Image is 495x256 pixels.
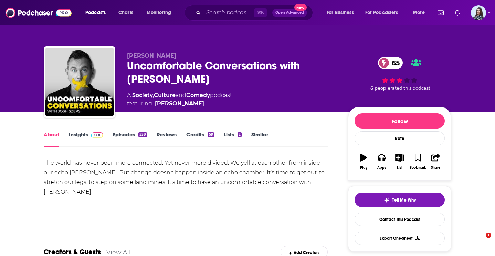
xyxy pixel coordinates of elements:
button: Play [355,149,372,174]
img: Podchaser Pro [91,132,103,138]
button: open menu [361,7,408,18]
a: Show notifications dropdown [452,7,463,19]
span: Open Advanced [275,11,304,14]
span: Tell Me Why [392,197,416,203]
a: View All [106,248,131,256]
iframe: Intercom live chat [472,233,488,249]
button: Apps [372,149,390,174]
div: 59 [208,132,214,137]
div: Share [431,166,440,170]
span: Logged in as brookefortierpr [471,5,486,20]
span: and [176,92,186,99]
div: Play [360,166,367,170]
span: [PERSON_NAME] [127,52,176,59]
span: Charts [118,8,133,18]
span: New [294,4,307,11]
button: tell me why sparkleTell Me Why [355,193,445,207]
button: open menu [322,7,362,18]
div: 65 6 peoplerated this podcast [348,52,451,95]
span: Podcasts [85,8,106,18]
img: User Profile [471,5,486,20]
a: Comedy [186,92,210,99]
a: 65 [378,57,403,69]
img: Uncomfortable Conversations with Josh Szeps [45,48,114,116]
button: Share [427,149,445,174]
a: Show notifications dropdown [435,7,446,19]
span: 65 [385,57,403,69]
a: Credits59 [186,131,214,147]
button: Export One-Sheet [355,232,445,245]
span: Monitoring [147,8,171,18]
span: rated this podcast [390,85,430,91]
div: 538 [138,132,147,137]
span: , [153,92,154,99]
a: Reviews [157,131,177,147]
div: Search podcasts, credits, & more... [191,5,319,21]
span: featuring [127,100,232,108]
button: open menu [81,7,115,18]
span: 1 [486,233,491,238]
div: A podcast [127,91,232,108]
a: Charts [114,7,137,18]
button: Bookmark [409,149,426,174]
span: For Business [327,8,354,18]
a: InsightsPodchaser Pro [69,131,103,147]
a: About [44,131,59,147]
div: Apps [377,166,386,170]
button: open menu [408,7,433,18]
div: 2 [238,132,242,137]
div: List [397,166,402,170]
div: Rate [355,131,445,145]
span: More [413,8,425,18]
a: Similar [251,131,268,147]
input: Search podcasts, credits, & more... [203,7,254,18]
button: Show profile menu [471,5,486,20]
div: The world has never been more connected. Yet never more divided. We yell at each other from insid... [44,158,328,216]
a: Culture [154,92,176,99]
button: open menu [142,7,180,18]
button: List [391,149,409,174]
a: Lists2 [224,131,242,147]
img: tell me why sparkle [384,197,389,203]
a: Contact This Podcast [355,213,445,226]
button: Open AdvancedNew [272,9,307,17]
button: Follow [355,113,445,129]
a: Society [132,92,153,99]
span: ⌘ K [254,8,267,17]
span: For Podcasters [365,8,398,18]
img: Podchaser - Follow, Share and Rate Podcasts [6,6,72,19]
div: Bookmark [410,166,426,170]
a: Episodes538 [113,131,147,147]
a: Josh Szeps [155,100,204,108]
span: 6 people [370,85,390,91]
